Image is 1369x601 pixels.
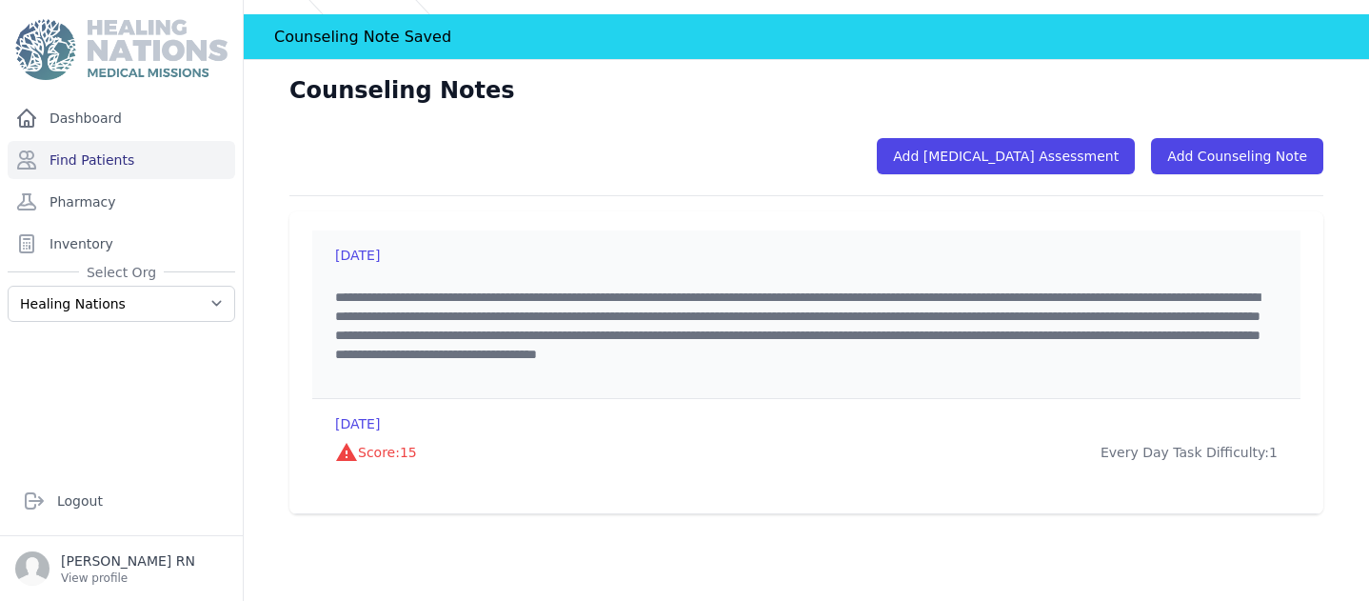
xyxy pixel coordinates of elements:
[15,482,228,520] a: Logout
[244,14,1369,60] div: Notification
[8,99,235,137] a: Dashboard
[61,551,195,571] p: [PERSON_NAME] RN
[8,183,235,221] a: Pharmacy
[358,443,400,462] span: Score:
[335,414,380,433] p: [DATE]
[8,225,235,263] a: Inventory
[289,75,515,106] h1: Counseling Notes
[877,138,1135,174] a: Add [MEDICAL_DATA] Assessment
[347,13,400,32] a: Patients
[1151,138,1323,174] a: Add Counseling Note
[335,441,358,464] i: warning
[335,246,380,265] p: [DATE]
[8,141,235,179] a: Find Patients
[1101,443,1269,462] span: Every Day Task Difficulty:
[1101,443,1278,462] p: 1
[335,441,417,464] p: 15
[15,19,227,80] img: Medical Missions EMR
[274,14,451,59] div: Counseling Note Saved
[312,399,1300,494] a: [DATE] warning Score:15 Every Day Task Difficulty:1
[61,571,195,586] p: View profile
[79,263,164,282] span: Select Org
[15,551,228,586] a: [PERSON_NAME] RN View profile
